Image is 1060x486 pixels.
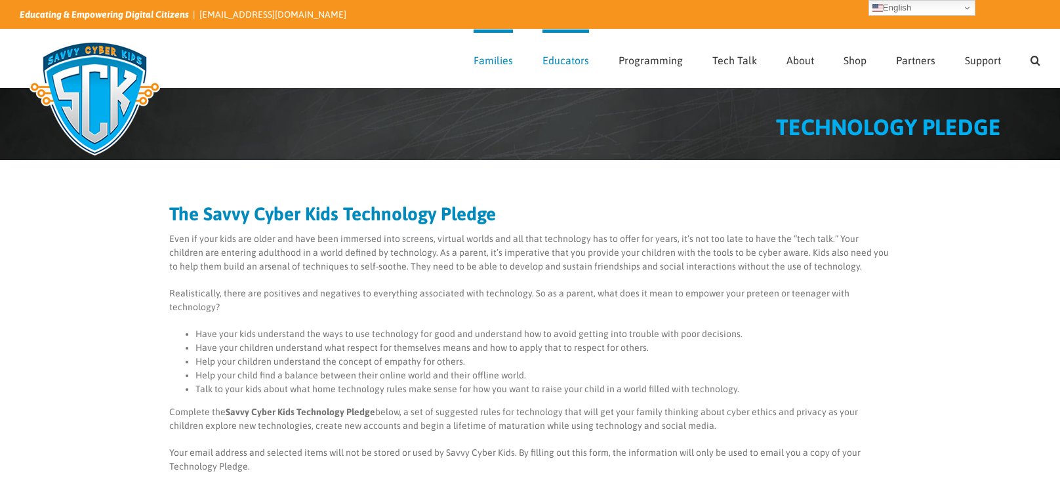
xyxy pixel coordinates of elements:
span: The Savvy Cyber Kids Technology Pledge [169,203,496,224]
i: Educating & Empowering Digital Citizens [20,9,189,20]
a: Tech Talk [712,30,757,87]
span: Programming [619,55,683,66]
span: Educators [542,55,589,66]
span: Shop [844,55,866,66]
a: [EMAIL_ADDRESS][DOMAIN_NAME] [199,9,346,20]
img: Savvy Cyber Kids Logo [20,33,170,164]
span: TECHNOLOGY PLEDGE [776,114,1001,140]
span: Families [474,55,513,66]
li: Have your children understand what respect for themselves means and how to apply that to respect ... [195,341,891,355]
li: Help your child find a balance between their online world and their offline world. [195,369,891,382]
a: Support [965,30,1001,87]
span: Partners [896,55,935,66]
a: Educators [542,30,589,87]
span: Support [965,55,1001,66]
p: Even if your kids are older and have been immersed into screens, virtual worlds and all that tech... [169,232,891,273]
a: Families [474,30,513,87]
li: Help your children understand the concept of empathy for others. [195,355,891,369]
p: Complete the below, a set of suggested rules for technology that will get your family thinking ab... [169,405,891,433]
span: Tech Talk [712,55,757,66]
a: Search [1030,30,1040,87]
strong: Savvy Cyber Kids Technology Pledge [226,407,375,417]
a: Partners [896,30,935,87]
li: Talk to your kids about what home technology rules make sense for how you want to raise your chil... [195,382,891,396]
a: Shop [844,30,866,87]
p: Your email address and selected items will not be stored or used by Savvy Cyber Kids. By filling ... [169,446,891,474]
img: en [872,3,883,13]
nav: Main Menu [474,30,1040,87]
li: Have your kids understand the ways to use technology for good and understand how to avoid getting... [195,327,891,341]
p: Realistically, there are positives and negatives to everything associated with technology. So as ... [169,287,891,314]
a: About [786,30,814,87]
a: Programming [619,30,683,87]
span: About [786,55,814,66]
